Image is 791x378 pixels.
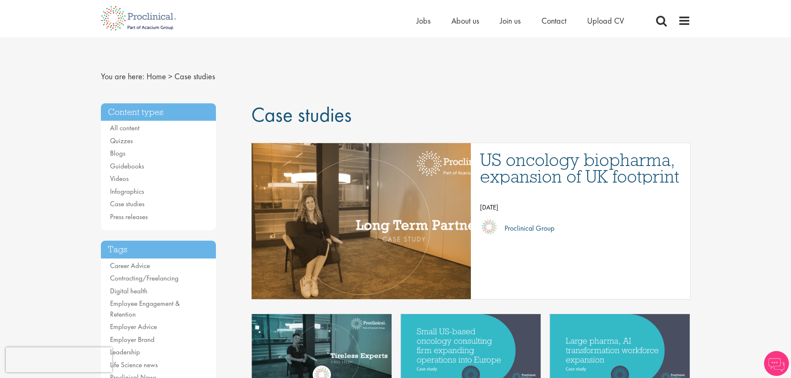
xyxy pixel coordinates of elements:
a: US oncology biopharma, expansion of UK footprint [480,151,682,185]
a: Upload CV [587,15,624,26]
h3: Content types [101,103,216,121]
iframe: reCAPTCHA [6,347,112,372]
span: You are here: [101,71,144,82]
a: Blogs [110,149,125,158]
a: Press releases [110,212,148,221]
a: All content [110,123,140,132]
a: Jobs [416,15,431,26]
a: Employee Engagement & Retention [110,299,180,319]
span: > [168,71,172,82]
a: Digital health [110,286,147,295]
a: Case studies [110,199,144,208]
a: Videos [110,174,129,183]
a: breadcrumb link [147,71,166,82]
img: Chatbot [764,351,789,376]
img: US oncology biopharma, expansion of UK footprint |Proclinical case study [224,143,498,299]
a: Employer Advice [110,322,157,331]
a: Infographics [110,187,144,196]
a: Career Advice [110,261,150,270]
span: Case studies [251,101,352,128]
img: Proclinical Group [480,218,498,236]
a: Contact [541,15,566,26]
a: Quizzes [110,136,133,145]
p: Proclinical Group [498,222,554,234]
h3: Tags [101,241,216,259]
span: Case studies [174,71,215,82]
a: Employer Brand [110,335,154,344]
p: [DATE] [480,201,682,214]
a: Contracting/Freelancing [110,273,179,283]
a: Guidebooks [110,161,144,171]
a: Life Science news [110,360,158,369]
a: Leadership [110,347,140,356]
a: Proclinical Group Proclinical Group [480,218,682,239]
a: Join us [500,15,521,26]
a: About us [451,15,479,26]
a: Link to a post [252,143,471,299]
